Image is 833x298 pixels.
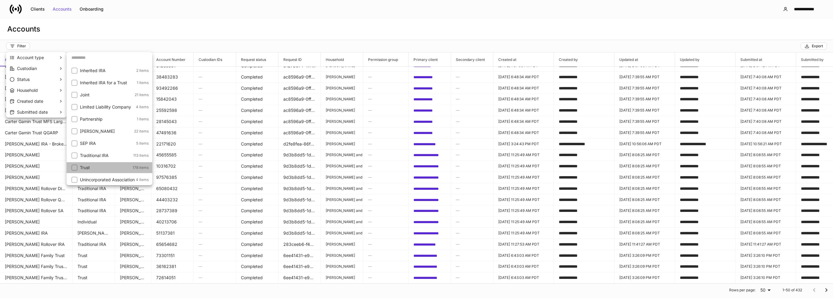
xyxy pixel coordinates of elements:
p: SEP IRA [80,140,135,146]
p: 1 items [137,117,149,122]
p: Joint [80,92,133,98]
p: 4 items [136,177,149,182]
p: 21 items [135,92,149,97]
p: Inherited IRA [80,68,135,74]
p: Account type [17,55,44,61]
p: Household [17,87,38,93]
p: Custodian [17,65,37,72]
p: 178 items [133,165,149,170]
p: 5 items [136,141,149,146]
p: 113 items [133,153,149,158]
p: Status [17,76,30,82]
p: Limited Liability Company [80,104,135,110]
p: Inherited IRA for a Trust [80,80,136,86]
p: Partnership [80,116,136,122]
p: Roth IRA [80,128,133,134]
p: Created date [17,98,43,104]
p: 4 items [136,105,149,109]
p: Traditional IRA [80,152,132,159]
p: Unincorporated Association [80,177,135,183]
p: 1 items [137,80,149,85]
p: 22 items [134,129,149,134]
p: Trust [80,165,131,171]
p: 2 items [136,68,149,73]
p: Submitted date [17,109,48,115]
